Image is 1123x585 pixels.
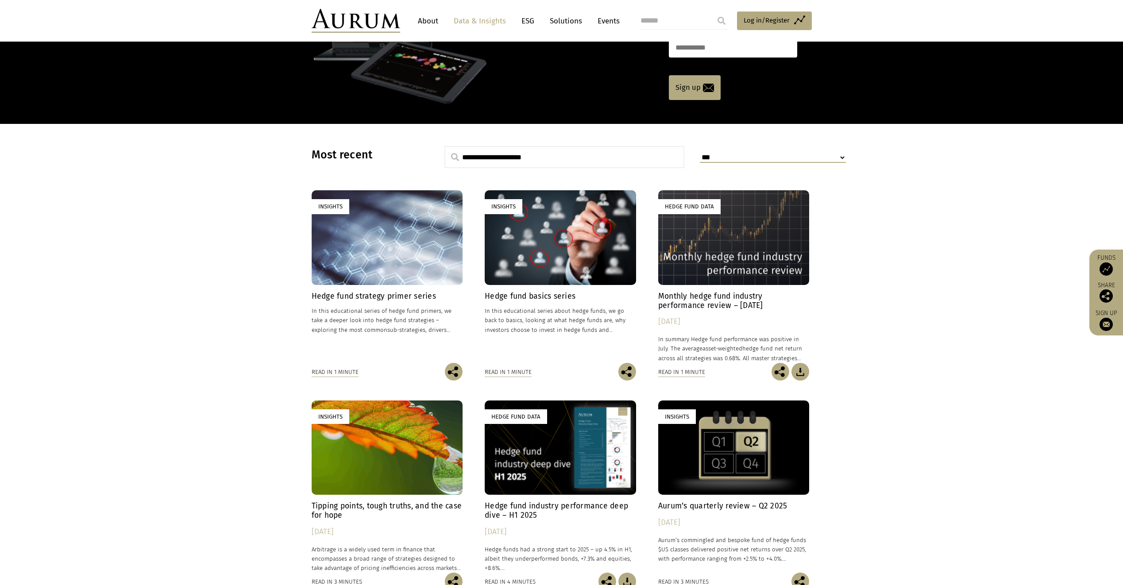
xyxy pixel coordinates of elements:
[744,15,790,26] span: Log in/Register
[485,526,636,538] div: [DATE]
[312,367,359,377] div: Read in 1 minute
[1100,289,1113,303] img: Share this post
[658,190,810,362] a: Hedge Fund Data Monthly hedge fund industry performance review – [DATE] [DATE] In summary Hedge f...
[485,409,547,424] div: Hedge Fund Data
[413,13,443,29] a: About
[593,13,620,29] a: Events
[387,327,425,333] span: sub-strategies
[1100,262,1113,276] img: Access Funds
[312,148,422,162] h3: Most recent
[312,409,349,424] div: Insights
[1094,309,1119,331] a: Sign up
[545,13,587,29] a: Solutions
[312,9,400,33] img: Aurum
[658,516,810,529] div: [DATE]
[485,292,636,301] h4: Hedge fund basics series
[658,367,705,377] div: Read in 1 minute
[449,13,510,29] a: Data & Insights
[312,400,463,573] a: Insights Tipping points, tough truths, and the case for hope [DATE] Arbitrage is a widely used te...
[658,400,810,573] a: Insights Aurum’s quarterly review – Q2 2025 [DATE] Aurum’s commingled and bespoke fund of hedge f...
[485,190,636,362] a: Insights Hedge fund basics series In this educational series about hedge funds, we go back to bas...
[618,363,636,381] img: Share this post
[485,367,532,377] div: Read in 1 minute
[312,545,463,573] p: Arbitrage is a widely used term in finance that encompasses a broad range of strategies designed ...
[658,316,810,328] div: [DATE]
[1100,318,1113,331] img: Sign up to our newsletter
[658,409,696,424] div: Insights
[658,199,721,214] div: Hedge Fund Data
[669,75,721,100] a: Sign up
[451,153,459,161] img: search.svg
[702,345,742,352] span: asset-weighted
[445,363,463,381] img: Share this post
[703,84,714,92] img: email-icon
[658,335,810,362] p: In summary Hedge fund performance was positive in July. The average hedge fund net return across ...
[312,199,349,214] div: Insights
[312,526,463,538] div: [DATE]
[312,292,463,301] h4: Hedge fund strategy primer series
[772,363,789,381] img: Share this post
[737,12,812,30] a: Log in/Register
[485,501,636,520] h4: Hedge fund industry performance deep dive – H1 2025
[485,199,522,214] div: Insights
[791,363,809,381] img: Download Article
[312,501,463,520] h4: Tipping points, tough truths, and the case for hope
[1094,254,1119,276] a: Funds
[658,535,810,563] p: Aurum’s commingled and bespoke fund of hedge funds $US classes delivered positive net returns ove...
[485,545,636,573] p: Hedge funds had a strong start to 2025 – up 4.5% in H1, albeit they underperformed bonds, +7.3% a...
[312,190,463,362] a: Insights Hedge fund strategy primer series In this educational series of hedge fund primers, we t...
[517,13,539,29] a: ESG
[1094,282,1119,303] div: Share
[485,400,636,573] a: Hedge Fund Data Hedge fund industry performance deep dive – H1 2025 [DATE] Hedge funds had a stro...
[485,306,636,334] p: In this educational series about hedge funds, we go back to basics, looking at what hedge funds a...
[658,501,810,511] h4: Aurum’s quarterly review – Q2 2025
[713,12,730,30] input: Submit
[312,306,463,334] p: In this educational series of hedge fund primers, we take a deeper look into hedge fund strategie...
[658,292,810,310] h4: Monthly hedge fund industry performance review – [DATE]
